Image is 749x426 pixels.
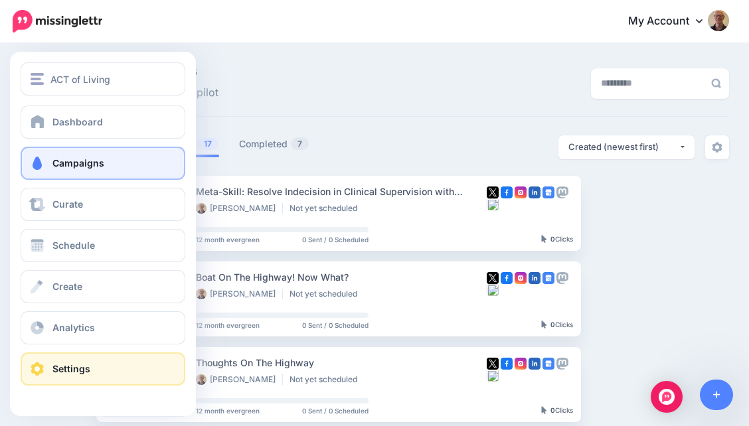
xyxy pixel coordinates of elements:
div: Clicks [541,321,573,329]
img: pointer-grey-darker.png [541,406,547,414]
img: settings-grey.png [712,142,722,153]
img: bluesky-grey-square.png [487,370,499,382]
li: Not yet scheduled [290,374,364,385]
a: Curate [21,188,185,221]
button: ACT of Living [21,62,185,96]
img: menu.png [31,73,44,85]
img: facebook-square.png [501,358,513,370]
img: instagram-square.png [515,358,527,370]
img: twitter-square.png [487,186,499,198]
b: 0 [550,235,555,243]
img: instagram-square.png [515,186,527,198]
span: 12 month evergreen [196,322,260,328]
img: twitter-square.png [487,358,499,370]
span: Dashboard [52,116,103,127]
img: search-grey-6.png [711,78,721,88]
div: Clicks [541,236,573,244]
span: 0 Sent / 0 Scheduled [302,236,369,243]
span: Create [52,281,82,292]
img: mastodon-grey-square.png [556,186,568,198]
li: [PERSON_NAME] [196,289,283,299]
span: 7 [291,137,309,150]
a: Settings [21,352,185,386]
a: Completed7 [239,136,309,152]
a: Campaigns [21,147,185,180]
span: Schedule [52,240,95,251]
img: pointer-grey-darker.png [541,235,547,243]
span: ACT of Living [50,72,110,87]
span: Campaigns [52,157,104,169]
img: twitter-square.png [487,272,499,284]
span: Analytics [52,322,95,333]
a: Analytics [21,311,185,344]
li: Not yet scheduled [290,203,364,214]
img: google_business-square.png [542,272,554,284]
li: Not yet scheduled [290,289,364,299]
img: bluesky-grey-square.png [487,198,499,210]
img: pointer-grey-darker.png [541,320,547,328]
button: Created (newest first) [558,135,695,159]
b: 0 [550,320,555,328]
div: Clicks [541,407,573,415]
img: google_business-square.png [542,186,554,198]
a: Create [21,270,185,303]
div: Created (newest first) [568,141,679,153]
li: [PERSON_NAME] [196,203,283,214]
a: Schedule [21,229,185,262]
img: linkedin-square.png [529,272,541,284]
img: Missinglettr [13,10,102,33]
span: 12 month evergreen [196,407,260,414]
div: Meta-Skill: Resolve Indecision in Clinical Supervision with [PERSON_NAME] [196,184,487,199]
img: linkedin-square.png [529,186,541,198]
img: mastodon-grey-square.png [556,358,568,370]
img: linkedin-square.png [529,358,541,370]
span: Curate [52,198,83,210]
img: mastodon-grey-square.png [556,272,568,284]
div: Boat On The Highway! Now What? [196,269,487,285]
img: google_business-square.png [542,358,554,370]
a: Dashboard [21,106,185,139]
a: My Account [615,5,729,38]
img: instagram-square.png [515,272,527,284]
span: 17 [197,137,218,150]
div: Thoughts On The Highway [196,355,487,370]
img: facebook-square.png [501,186,513,198]
span: 0 Sent / 0 Scheduled [302,322,369,328]
span: Settings [52,363,90,374]
span: 12 month evergreen [196,236,260,243]
img: bluesky-grey-square.png [487,284,499,296]
img: facebook-square.png [501,272,513,284]
div: Open Intercom Messenger [651,381,683,413]
li: [PERSON_NAME] [196,374,283,385]
span: 0 Sent / 0 Scheduled [302,407,369,414]
b: 0 [550,406,555,414]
